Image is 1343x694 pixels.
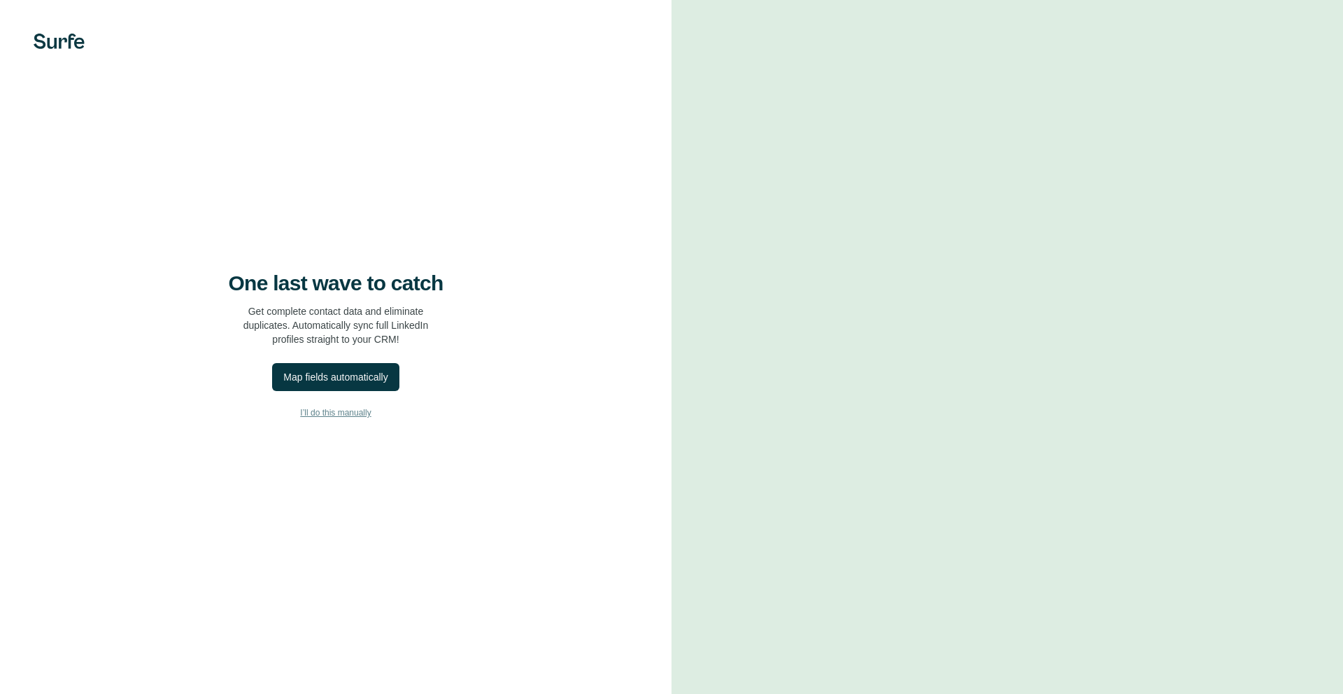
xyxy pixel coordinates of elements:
h4: One last wave to catch [229,271,443,296]
span: I’ll do this manually [300,406,371,419]
p: Get complete contact data and eliminate duplicates. Automatically sync full LinkedIn profiles str... [243,304,429,346]
button: I’ll do this manually [28,402,644,423]
img: Surfe's logo [34,34,85,49]
div: Map fields automatically [283,370,388,384]
button: Map fields automatically [272,363,399,391]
